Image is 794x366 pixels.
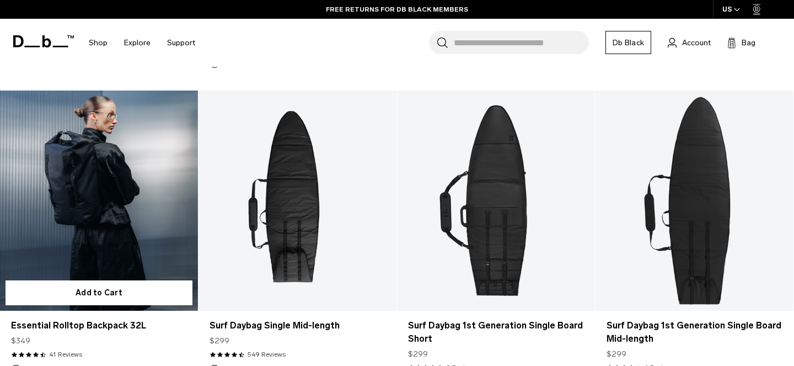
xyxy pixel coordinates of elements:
[607,348,626,360] span: $299
[605,31,651,54] a: Db Black
[607,319,782,346] a: Surf Daybag 1st Generation Single Board Mid-length
[11,319,187,332] a: Essential Rolltop Backpack 32L
[124,23,151,62] a: Explore
[326,4,468,14] a: FREE RETURNS FOR DB BLACK MEMBERS
[727,36,755,49] button: Bag
[210,319,385,332] a: Surf Daybag Single Mid-length
[89,23,108,62] a: Shop
[248,349,286,359] a: 549 reviews
[682,37,711,49] span: Account
[167,23,195,62] a: Support
[81,19,203,67] nav: Main Navigation
[668,36,711,49] a: Account
[397,91,595,311] a: Surf Daybag 1st Generation Single Board Short
[742,37,755,49] span: Bag
[408,348,428,360] span: $299
[49,349,82,359] a: 41 reviews
[11,335,30,347] span: $349
[408,319,584,346] a: Surf Daybag 1st Generation Single Board Short
[6,280,192,305] button: Add to Cart
[198,91,396,311] a: Surf Daybag Single Mid-length
[595,91,793,311] a: Surf Daybag 1st Generation Single Board Mid-length
[210,335,229,347] span: $299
